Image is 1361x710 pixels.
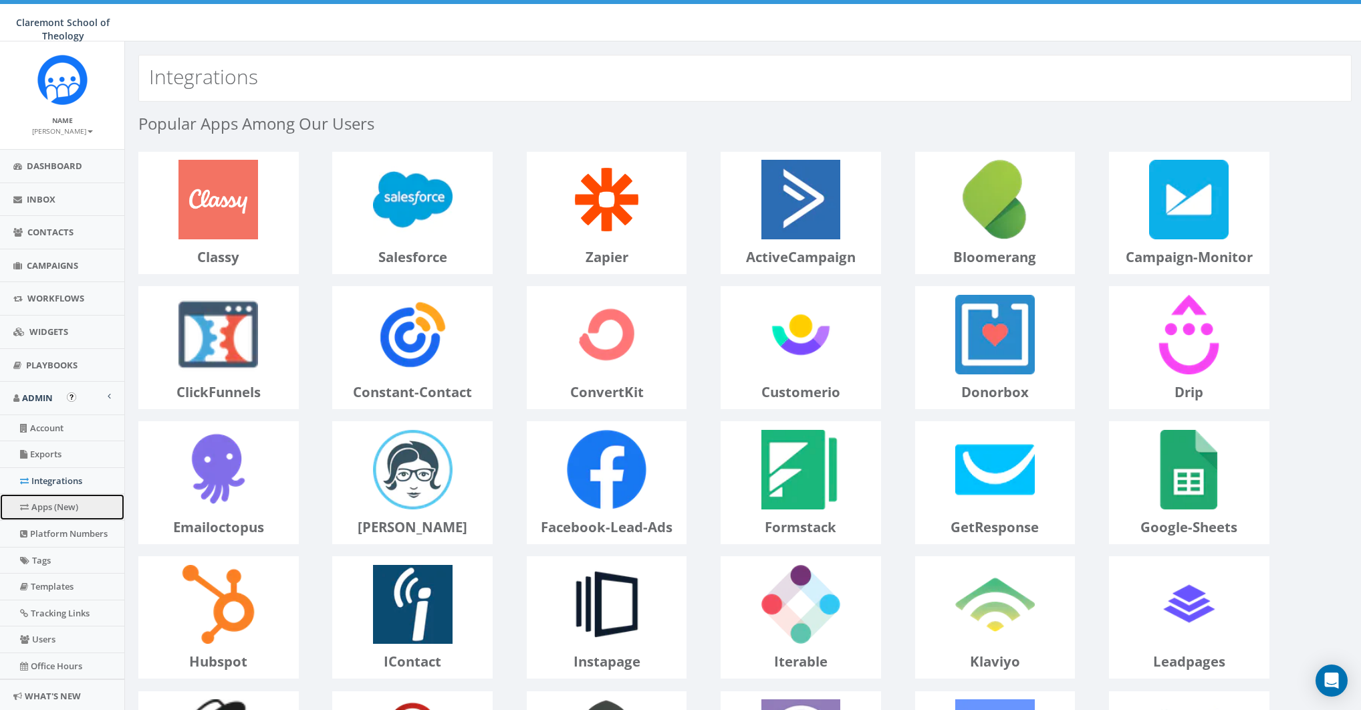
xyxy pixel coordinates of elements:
[333,652,492,671] p: iContact
[139,247,298,267] p: classy
[721,247,880,267] p: activeCampaign
[333,382,492,402] p: constant-contact
[171,152,267,248] img: classy-logo
[365,152,461,248] img: salesforce-logo
[1141,152,1237,248] img: campaign-monitor-logo
[916,247,1075,267] p: bloomerang
[947,152,1043,248] img: bloomerang-logo
[29,326,68,338] span: Widgets
[171,557,267,653] img: hubspot-logo
[947,287,1043,382] img: donorbox-logo
[916,652,1075,671] p: klaviyo
[947,557,1043,653] img: klaviyo-logo
[365,287,461,382] img: constant-contact-logo
[559,152,654,248] img: zapier-logo
[527,382,687,402] p: convertKit
[37,55,88,105] img: Rally_Corp_Icon.png
[1141,557,1237,653] img: leadpages-logo
[27,292,84,304] span: Workflows
[1141,287,1237,382] img: drip-logo
[333,517,492,537] p: [PERSON_NAME]
[32,124,93,136] a: [PERSON_NAME]
[721,382,880,402] p: customerio
[1110,517,1269,537] p: google-sheets
[753,422,849,517] img: formstack-logo
[27,193,55,205] span: Inbox
[32,126,93,136] small: [PERSON_NAME]
[527,247,687,267] p: zapier
[1110,247,1269,267] p: campaign-monitor
[171,422,267,517] img: emailoctopus-logo
[16,16,110,42] span: Claremont School of Theology
[1141,422,1237,517] img: google-sheets-logo
[721,652,880,671] p: iterable
[753,287,849,382] img: customerio-logo
[947,422,1043,517] img: getResponse-logo
[333,247,492,267] p: salesforce
[67,392,76,402] button: Open In-App Guide
[559,422,654,517] img: facebook-lead-ads-logo
[916,517,1075,537] p: getResponse
[1110,652,1269,671] p: leadpages
[149,66,258,88] h2: Integrations
[916,382,1075,402] p: donorbox
[365,557,461,653] img: iContact-logo
[139,382,298,402] p: clickFunnels
[559,557,654,653] img: instapage-logo
[27,160,82,172] span: Dashboard
[27,226,74,238] span: Contacts
[139,517,298,537] p: emailoctopus
[753,152,849,248] img: activeCampaign-logo
[559,287,654,382] img: convertKit-logo
[527,517,687,537] p: facebook-lead-ads
[22,392,53,404] span: Admin
[139,652,298,671] p: hubspot
[1110,382,1269,402] p: drip
[1316,665,1348,697] div: Open Intercom Messenger
[27,259,78,271] span: Campaigns
[26,359,78,371] span: Playbooks
[753,557,849,653] img: iterable-logo
[25,690,81,702] span: What's New
[52,116,73,125] small: Name
[527,652,687,671] p: instapage
[365,422,461,517] img: emma-logo
[171,287,267,382] img: clickFunnels-logo
[721,517,880,537] p: formstack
